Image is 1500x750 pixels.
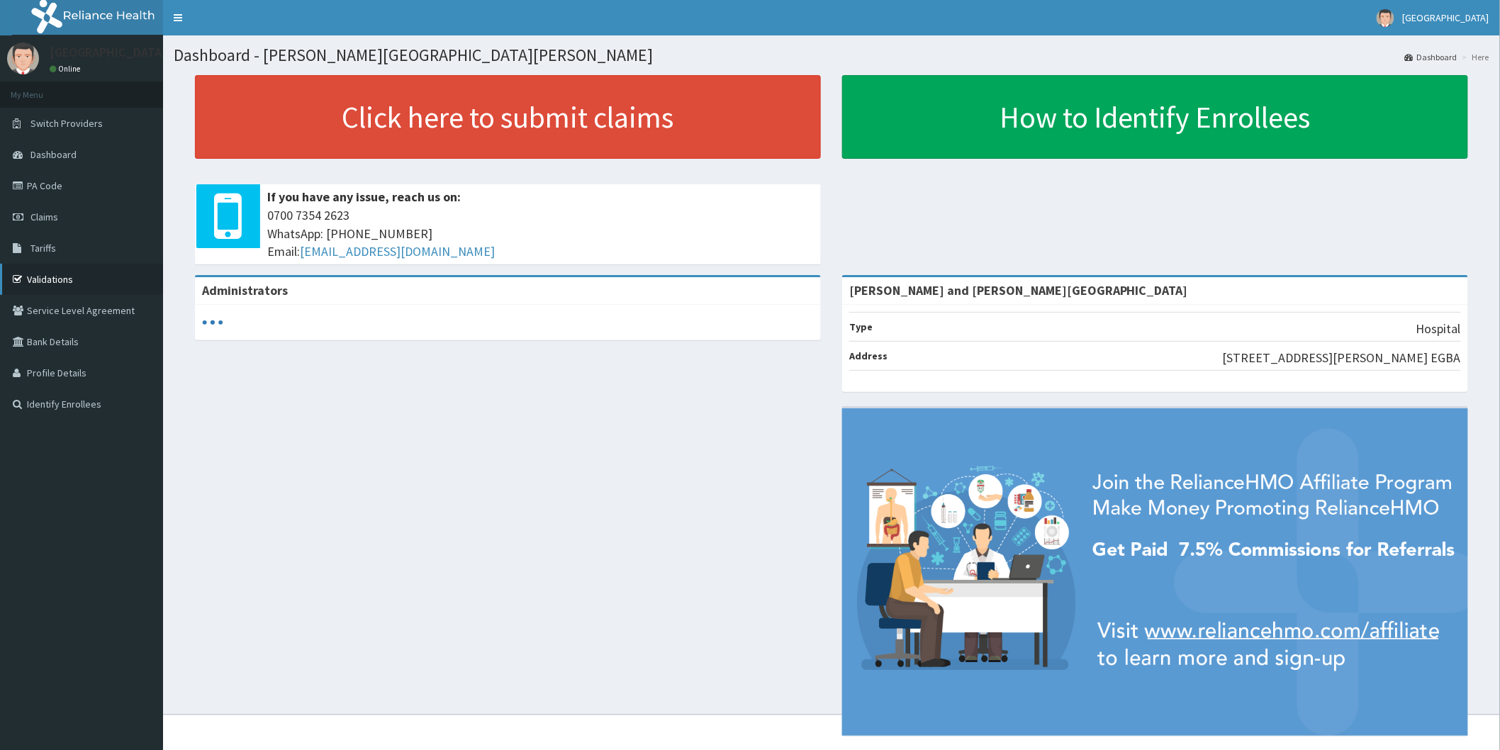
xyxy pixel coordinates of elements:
h1: Dashboard - [PERSON_NAME][GEOGRAPHIC_DATA][PERSON_NAME] [174,46,1489,65]
a: Click here to submit claims [195,75,821,159]
span: Claims [30,211,58,223]
p: [GEOGRAPHIC_DATA] [50,46,167,59]
img: User Image [1377,9,1394,27]
a: Dashboard [1405,51,1457,63]
img: User Image [7,43,39,74]
b: Administrators [202,282,288,298]
span: [GEOGRAPHIC_DATA] [1403,11,1489,24]
b: If you have any issue, reach us on: [267,189,461,205]
img: provider-team-banner.png [842,408,1468,736]
li: Here [1459,51,1489,63]
a: [EMAIL_ADDRESS][DOMAIN_NAME] [300,243,495,259]
strong: [PERSON_NAME] and [PERSON_NAME][GEOGRAPHIC_DATA] [849,282,1188,298]
a: How to Identify Enrollees [842,75,1468,159]
p: Hospital [1416,320,1461,338]
b: Type [849,320,873,333]
b: Address [849,349,888,362]
span: 0700 7354 2623 WhatsApp: [PHONE_NUMBER] Email: [267,206,814,261]
span: Switch Providers [30,117,103,130]
span: Tariffs [30,242,56,254]
p: [STREET_ADDRESS][PERSON_NAME] EGBA [1223,349,1461,367]
a: Online [50,64,84,74]
svg: audio-loading [202,312,223,333]
span: Dashboard [30,148,77,161]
